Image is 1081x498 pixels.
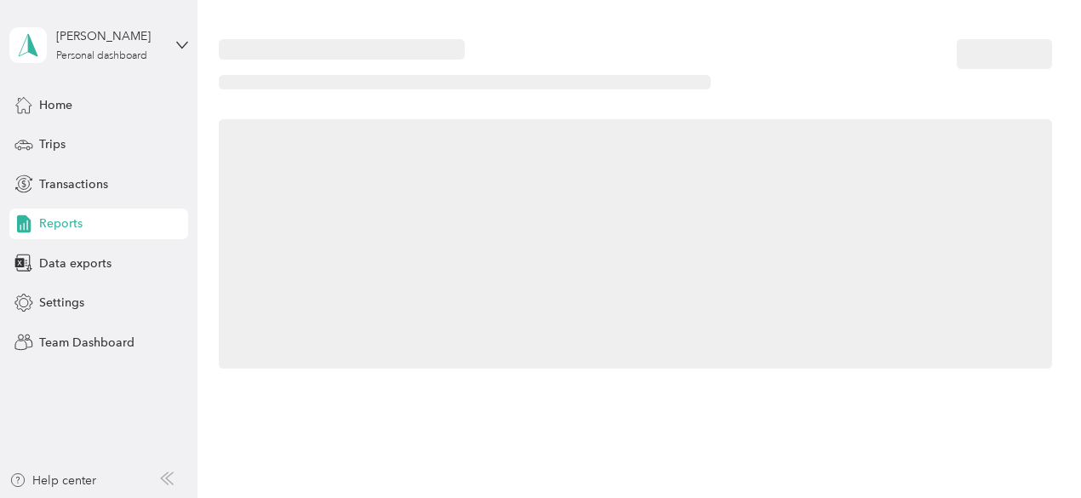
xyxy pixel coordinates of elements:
[39,135,66,153] span: Trips
[56,51,147,61] div: Personal dashboard
[56,27,163,45] div: [PERSON_NAME]
[9,472,96,489] button: Help center
[986,403,1081,498] iframe: Everlance-gr Chat Button Frame
[39,175,108,193] span: Transactions
[39,96,72,114] span: Home
[39,215,83,232] span: Reports
[39,334,134,352] span: Team Dashboard
[39,255,112,272] span: Data exports
[39,294,84,312] span: Settings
